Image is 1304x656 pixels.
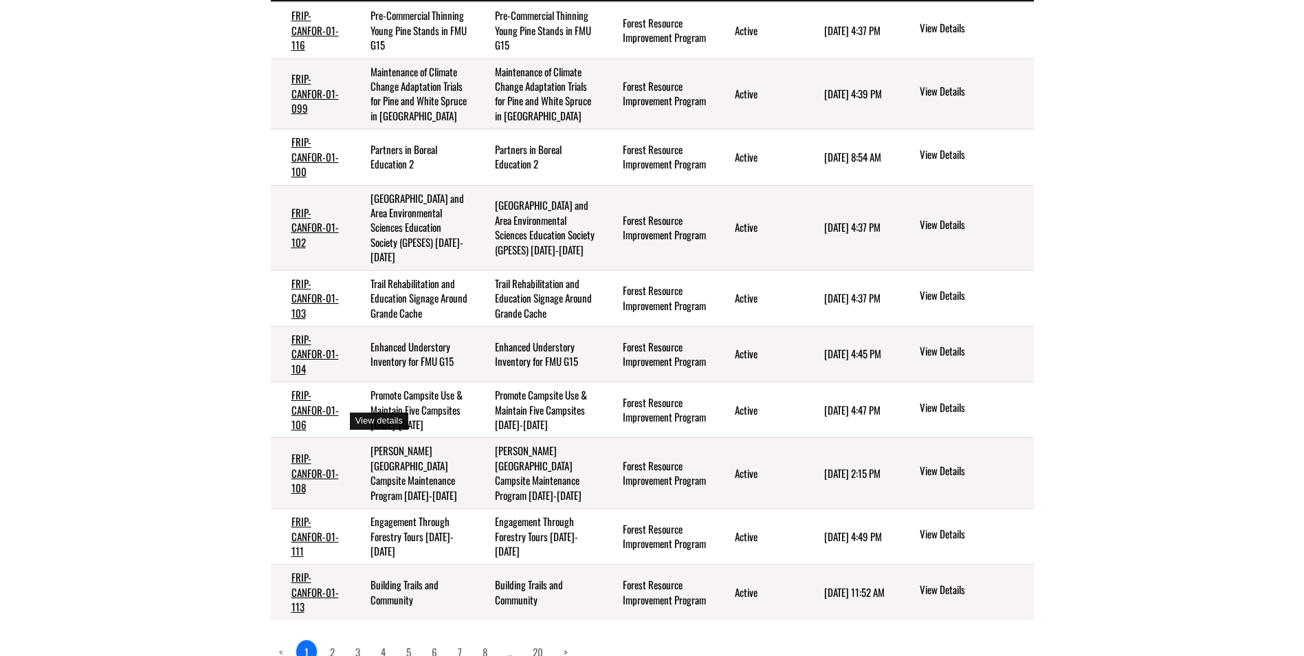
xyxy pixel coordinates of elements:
td: Grande Prairie and Area Environmental Sciences Education Society (GPESES) 2022-2026 [350,185,474,270]
td: Forest Resource Improvement Program [602,2,714,58]
time: [DATE] 2:15 PM [824,466,881,481]
td: Maintenance of Climate Change Adaptation Trials for Pine and White Spruce in Alberta [350,58,474,129]
td: 6/6/2025 4:37 PM [804,185,897,270]
td: Building Trails and Community [350,565,474,620]
time: [DATE] 4:37 PM [824,219,881,234]
td: FRIP-CANFOR-01-103 [271,270,350,326]
td: Active [714,185,804,270]
td: action menu [897,129,1033,185]
time: [DATE] 11:52 AM [824,584,885,600]
td: action menu [897,382,1033,438]
td: action menu [897,509,1033,565]
td: Pre-Commercial Thinning Young Pine Stands in FMU G15 [474,2,602,58]
td: action menu [897,58,1033,129]
td: Active [714,129,804,185]
td: FRIP-CANFOR-01-106 [271,382,350,438]
td: FRIP-CANFOR-01-102 [271,185,350,270]
a: FRIP-CANFOR-01-106 [291,387,339,432]
time: [DATE] 8:54 AM [824,149,881,164]
td: Active [714,326,804,382]
a: View details [920,288,1028,305]
td: Partners in Boreal Education 2 [350,129,474,185]
td: Enhanced Understory Inventory for FMU G15 [474,326,602,382]
td: Active [714,270,804,326]
a: View details [920,21,1028,37]
td: Engagement Through Forestry Tours 2022-2026 [474,509,602,565]
td: Forest Resource Improvement Program [602,185,714,270]
td: FRIP-CANFOR-01-108 [271,438,350,509]
td: Trail Rehabilitation and Education Signage Around Grande Cache [350,270,474,326]
td: 7/11/2025 2:15 PM [804,438,897,509]
td: Forest Resource Improvement Program [602,58,714,129]
td: FRIP-CANFOR-01-099 [271,58,350,129]
a: FRIP-CANFOR-01-102 [291,205,339,250]
td: Partners in Boreal Education 2 [474,129,602,185]
div: View details [350,413,408,430]
td: FRIP-CANFOR-01-116 [271,2,350,58]
td: action menu [897,326,1033,382]
td: Engagement Through Forestry Tours 2022-2026 [350,509,474,565]
td: 5/7/2025 4:47 PM [804,382,897,438]
td: Promote Campsite Use & Maintain Five Campsites 2022-2027 [474,382,602,438]
td: 5/7/2025 4:49 PM [804,509,897,565]
time: [DATE] 4:47 PM [824,402,881,417]
a: FRIP-CANFOR-01-100 [291,134,339,179]
time: [DATE] 4:37 PM [824,290,881,305]
td: Active [714,438,804,509]
td: Active [714,509,804,565]
td: Hines Creek Area Campsite Maintenance Program 2022-2026 [350,438,474,509]
td: Maintenance of Climate Change Adaptation Trials for Pine and White Spruce in Alberta [474,58,602,129]
a: FRIP-CANFOR-01-104 [291,331,339,376]
td: FRIP-CANFOR-01-104 [271,326,350,382]
td: Active [714,58,804,129]
td: 5/7/2025 4:39 PM [804,58,897,129]
td: Grande Prairie and Area Environmental Sciences Education Society (GPESES) 2022-2026 [474,185,602,270]
td: 6/6/2025 4:37 PM [804,2,897,58]
td: Forest Resource Improvement Program [602,270,714,326]
td: Enhanced Understory Inventory for FMU G15 [350,326,474,382]
td: FRIP-CANFOR-01-111 [271,509,350,565]
td: Building Trails and Community [474,565,602,620]
a: FRIP-CANFOR-01-108 [291,450,339,495]
a: View details [920,344,1028,360]
a: FRIP-CANFOR-01-099 [291,71,339,116]
td: action menu [897,438,1033,509]
td: 6/6/2025 4:37 PM [804,270,897,326]
a: View details [920,527,1028,543]
td: 9/11/2025 11:52 AM [804,565,897,620]
a: View details [920,400,1028,417]
td: action menu [897,270,1033,326]
a: FRIP-CANFOR-01-103 [291,276,339,320]
a: View details [920,463,1028,480]
td: Trail Rehabilitation and Education Signage Around Grande Cache [474,270,602,326]
time: [DATE] 4:49 PM [824,529,882,544]
td: Forest Resource Improvement Program [602,382,714,438]
td: Active [714,2,804,58]
td: Forest Resource Improvement Program [602,326,714,382]
time: [DATE] 4:39 PM [824,86,882,101]
td: Forest Resource Improvement Program [602,129,714,185]
a: View details [920,147,1028,164]
a: FRIP-CANFOR-01-116 [291,8,339,52]
a: View details [920,582,1028,599]
td: Hines Creek Area Campsite Maintenance Program 2022-2026 [474,438,602,509]
time: [DATE] 4:45 PM [824,346,881,361]
td: 5/7/2025 4:45 PM [804,326,897,382]
a: View details [920,84,1028,100]
td: Forest Resource Improvement Program [602,438,714,509]
td: Active [714,565,804,620]
time: [DATE] 4:37 PM [824,23,881,38]
td: Active [714,382,804,438]
td: 9/11/2025 8:54 AM [804,129,897,185]
td: action menu [897,185,1033,270]
td: FRIP-CANFOR-01-100 [271,129,350,185]
td: action menu [897,2,1033,58]
td: Pre-Commercial Thinning Young Pine Stands in FMU G15 [350,2,474,58]
td: Promote Campsite Use & Maintain Five Campsites 2022-2027 [350,382,474,438]
a: FRIP-CANFOR-01-113 [291,569,339,614]
a: View details [920,217,1028,234]
td: FRIP-CANFOR-01-113 [271,565,350,620]
td: action menu [897,565,1033,620]
a: FRIP-CANFOR-01-111 [291,514,339,558]
td: Forest Resource Improvement Program [602,565,714,620]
